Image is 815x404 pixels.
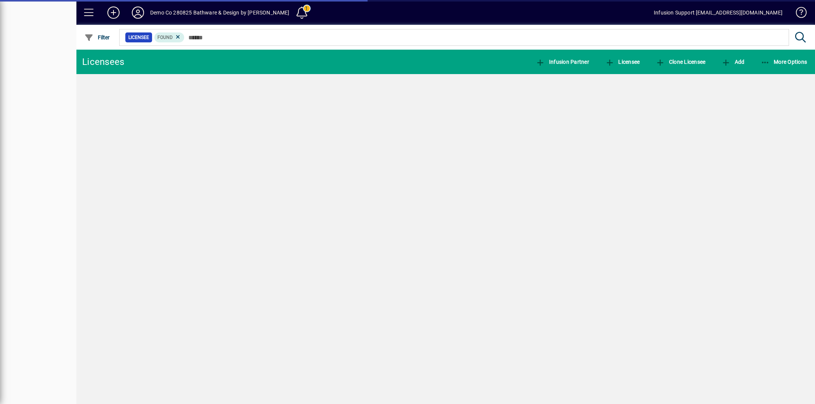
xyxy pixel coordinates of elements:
[790,2,805,26] a: Knowledge Base
[157,35,173,40] span: Found
[126,6,150,19] button: Profile
[128,34,149,41] span: Licensee
[536,59,589,65] span: Infusion Partner
[605,59,640,65] span: Licensee
[603,55,642,69] button: Licensee
[721,59,744,65] span: Add
[654,55,707,69] button: Clone Licensee
[83,31,112,44] button: Filter
[656,59,705,65] span: Clone Licensee
[534,55,591,69] button: Infusion Partner
[154,32,185,42] mat-chip: Found Status: Found
[759,55,809,69] button: More Options
[654,6,783,19] div: Infusion Support [EMAIL_ADDRESS][DOMAIN_NAME]
[150,6,290,19] div: Demo Co 280825 Bathware & Design by [PERSON_NAME]
[101,6,126,19] button: Add
[719,55,746,69] button: Add
[82,56,124,68] div: Licensees
[761,59,807,65] span: More Options
[84,34,110,40] span: Filter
